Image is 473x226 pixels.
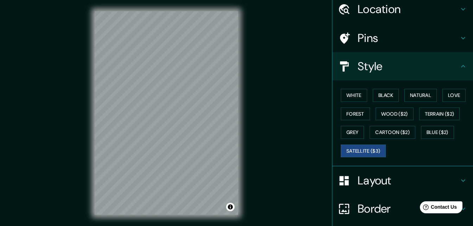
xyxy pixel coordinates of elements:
[419,108,460,121] button: Terrain ($2)
[341,89,367,102] button: White
[332,24,473,52] div: Pins
[358,59,459,73] h4: Style
[226,203,235,211] button: Toggle attribution
[341,145,386,158] button: Satellite ($3)
[358,2,459,16] h4: Location
[332,166,473,195] div: Layout
[332,195,473,223] div: Border
[442,89,466,102] button: Love
[95,11,238,215] canvas: Map
[341,126,364,139] button: Grey
[358,202,459,216] h4: Border
[376,108,414,121] button: Wood ($2)
[358,31,459,45] h4: Pins
[421,126,454,139] button: Blue ($2)
[410,198,465,218] iframe: Help widget launcher
[404,89,437,102] button: Natural
[373,89,399,102] button: Black
[332,52,473,80] div: Style
[370,126,415,139] button: Cartoon ($2)
[341,108,370,121] button: Forest
[358,173,459,188] h4: Layout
